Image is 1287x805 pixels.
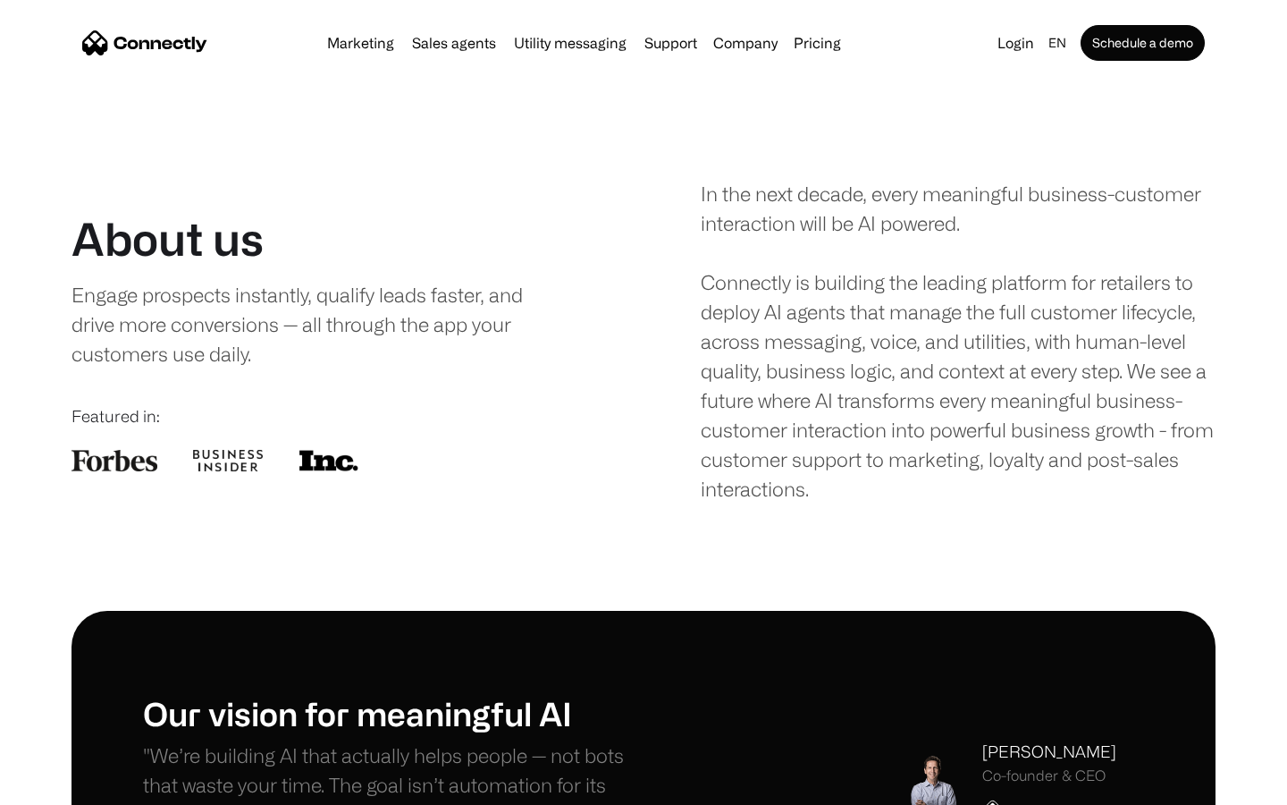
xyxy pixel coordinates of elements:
a: Support [637,36,704,50]
div: Engage prospects instantly, qualify leads faster, and drive more conversions — all through the ap... [71,280,560,369]
div: In the next decade, every meaningful business-customer interaction will be AI powered. Connectly ... [701,179,1215,504]
a: Marketing [320,36,401,50]
aside: Language selected: English [18,772,107,799]
div: Company [713,30,778,55]
a: Utility messaging [507,36,634,50]
div: Featured in: [71,404,586,428]
div: Co-founder & CEO [982,767,1116,784]
div: en [1048,30,1066,55]
ul: Language list [36,774,107,799]
a: Pricing [786,36,848,50]
a: Schedule a demo [1081,25,1205,61]
h1: About us [71,212,264,266]
a: Sales agents [405,36,503,50]
div: [PERSON_NAME] [982,740,1116,764]
h1: Our vision for meaningful AI [143,694,643,733]
a: Login [990,30,1041,55]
